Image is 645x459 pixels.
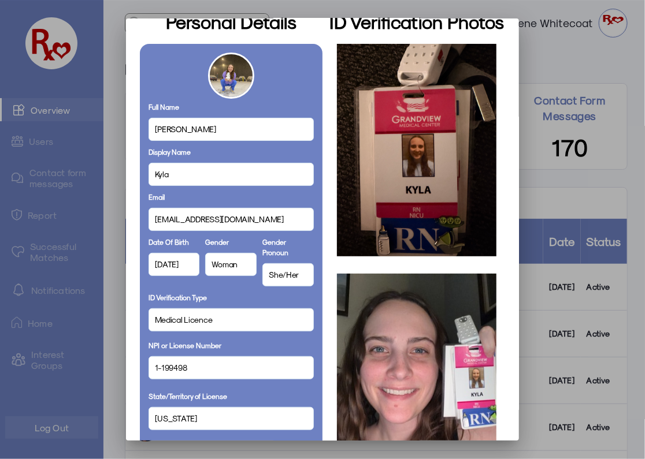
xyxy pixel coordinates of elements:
span: [PERSON_NAME] [155,123,216,135]
span: [US_STATE] [155,412,197,424]
span: She/Her [269,268,299,281]
label: State/Territory of License [149,391,227,401]
span: Kyla [155,168,169,180]
h3: ID Verification Photos [329,8,505,35]
h3: Personal Details [166,8,296,35]
label: ID Verification Type [149,292,207,303]
label: Show gender [149,439,190,449]
span: [DATE] [155,258,179,270]
span: Woman [212,258,238,270]
span: 1-199498 [155,361,187,374]
label: Email [149,192,165,202]
label: NPI or License Number [149,340,221,350]
span: Medical Licence [155,314,213,326]
span: [EMAIL_ADDRESS][DOMAIN_NAME] [155,213,284,225]
label: Date Of Birth [149,237,189,247]
label: Gender Pronoun [262,237,314,258]
label: Display Name [149,147,191,157]
label: Full Name [149,102,179,112]
label: Gender [205,237,229,247]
